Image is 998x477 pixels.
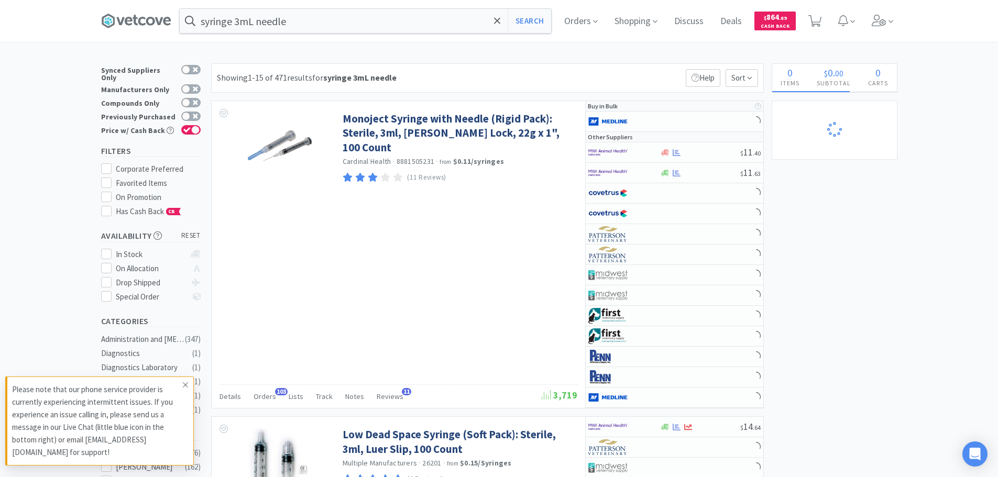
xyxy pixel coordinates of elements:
h4: Items [772,78,808,88]
div: Regenerative Medicine [101,375,186,388]
div: . [808,68,860,78]
span: 0 [787,66,793,79]
span: 11 [740,167,761,179]
span: for [312,72,397,83]
span: 11 [740,146,761,158]
img: 4dd14cff54a648ac9e977f0c5da9bc2e_5.png [588,287,628,303]
a: Monoject Syringe with Needle (Rigid Pack): Sterile, 3ml, [PERSON_NAME] Lock, 22g x 1", 100 Count [343,112,575,154]
a: Deals [716,17,746,26]
img: 77fca1acd8b6420a9015268ca798ef17_1.png [588,185,628,201]
span: · [392,157,394,166]
span: Lists [289,392,303,401]
div: ( 1 ) [192,375,201,388]
strong: $0.15 / Syringes [460,458,512,468]
img: 77fca1acd8b6420a9015268ca798ef17_1.png [588,206,628,221]
div: Administration and [MEDICAL_DATA] [101,333,186,346]
div: Special Order [116,291,185,303]
span: $ [740,170,743,178]
strong: $0.11 / syringes [453,157,505,166]
span: Sort [726,69,758,87]
img: f5e969b455434c6296c6d81ef179fa71_3.png [588,439,628,455]
strong: syringe 3mL needle [323,72,397,83]
div: In Stock [116,248,185,261]
div: On Allocation [116,262,185,275]
span: 864 [764,12,787,22]
div: ( 1 ) [192,361,201,374]
a: Cardinal Health [343,157,391,166]
span: from [447,460,458,467]
img: f6b2451649754179b5b4e0c70c3f7cb0_2.png [588,419,628,435]
div: Corporate Preferred [116,163,201,175]
div: ( 1 ) [192,390,201,402]
span: 103 [275,388,288,395]
div: Diagnostics Laboratory [101,361,186,374]
p: (11 Reviews) [407,172,446,183]
span: . 89 [779,15,787,21]
div: ( 1 ) [192,404,201,416]
div: On Promotion [116,191,201,204]
div: Price w/ Cash Back [101,125,176,134]
span: Orders [254,392,276,401]
span: 3,719 [542,389,577,401]
span: Has Cash Back [116,206,181,216]
img: 4dd14cff54a648ac9e977f0c5da9bc2e_5.png [588,460,628,475]
h5: Filters [101,145,201,157]
span: reset [181,230,201,241]
div: ( 347 ) [185,333,201,346]
p: Buy in Bulk [588,101,618,111]
img: 67d67680309e4a0bb49a5ff0391dcc42_6.png [588,328,628,344]
img: a646391c64b94eb2892348a965bf03f3_134.png [588,390,628,405]
p: Help [686,69,720,87]
span: $ [740,149,743,157]
a: Discuss [670,17,708,26]
div: Manufacturers Only [101,84,176,93]
a: Multiple Manufacturers [343,458,418,468]
div: Compounds Only [101,98,176,107]
span: 8881505231 [397,157,435,166]
img: 4dd14cff54a648ac9e977f0c5da9bc2e_5.png [588,267,628,283]
div: Synced Suppliers Only [101,65,176,81]
span: . 63 [753,170,761,178]
input: Search by item, sku, manufacturer, ingredient, size... [180,9,551,33]
div: Drop Shipped [116,276,185,289]
img: f6b2451649754179b5b4e0c70c3f7cb0_2.png [588,165,628,181]
span: $ [824,68,828,79]
img: 67d67680309e4a0bb49a5ff0391dcc42_6.png [588,308,628,324]
a: Low Dead Space Syringe (Soft Pack): Sterile, 3ml, Luer Slip, 100 Count [343,427,575,456]
img: f5e969b455434c6296c6d81ef179fa71_3.png [588,247,628,262]
span: . 64 [753,424,761,431]
p: Other Suppliers [588,132,633,142]
span: from [440,158,451,165]
img: a646391c64b94eb2892348a965bf03f3_134.png [588,114,628,129]
p: Please note that our phone service provider is currently experiencing intermittent issues. If you... [12,383,183,459]
span: $ [764,15,766,21]
div: Diagnostics [101,347,186,360]
span: · [419,458,421,468]
span: 26201 [422,458,441,468]
div: Favorited Items [116,177,201,190]
span: 0 [828,66,833,79]
h5: Categories [101,315,201,327]
button: Search [508,9,551,33]
img: f5e969b455434c6296c6d81ef179fa71_3.png [588,226,628,242]
span: Reviews [377,392,403,401]
span: Details [220,392,241,401]
img: ec973d6826b44ad191f099ee73cb2523_170137.png [246,112,314,180]
h5: Availability [101,230,201,242]
img: e1133ece90fa4a959c5ae41b0808c578_9.png [588,369,628,385]
span: · [443,458,445,468]
span: $ [740,424,743,431]
span: Notes [345,392,364,401]
img: f6b2451649754179b5b4e0c70c3f7cb0_2.png [588,145,628,160]
img: e1133ece90fa4a959c5ae41b0808c578_9.png [588,349,628,364]
div: Open Intercom Messenger [962,441,988,467]
a: $864.89Cash Back [754,7,796,35]
span: Track [316,392,333,401]
h4: Subtotal [808,78,860,88]
span: 14 [740,420,761,432]
span: Cash Back [761,24,789,30]
div: Previously Purchased [101,112,176,120]
span: CB [167,208,177,215]
span: · [436,157,438,166]
div: Showing 1-15 of 471 results [217,71,397,85]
